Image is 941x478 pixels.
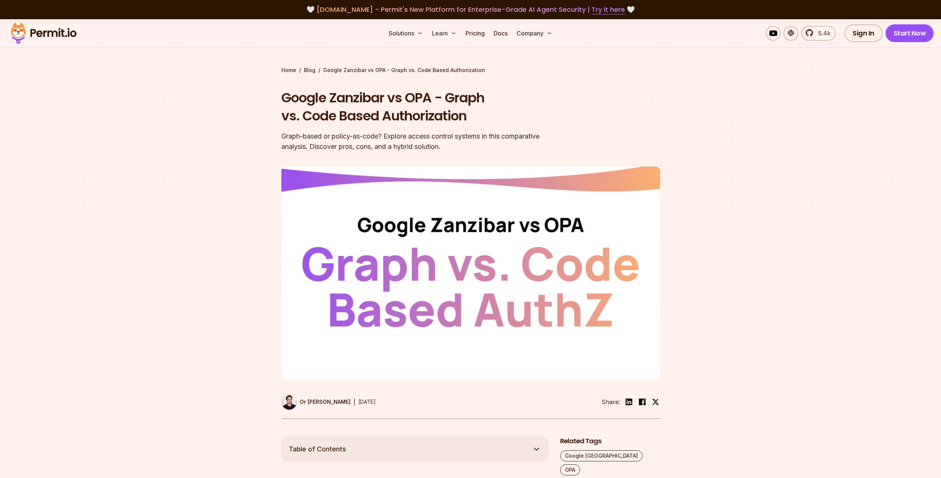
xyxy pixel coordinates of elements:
[281,167,660,379] img: Google Zanzibar vs OPA - Graph vs. Code Based Authorization
[801,26,836,41] a: 5.4k
[844,24,883,42] a: Sign In
[304,66,315,74] a: Blog
[281,394,351,410] a: Or [PERSON_NAME]
[602,397,620,406] li: Share:
[592,5,625,14] a: Try it here
[560,464,580,475] a: OPA
[281,437,548,462] button: Table of Contents
[289,444,346,454] span: Table of Contents
[814,29,830,38] span: 5.4k
[886,24,934,42] a: Start Now
[300,398,351,406] p: Or [PERSON_NAME]
[463,26,488,41] a: Pricing
[491,26,511,41] a: Docs
[281,89,565,125] h1: Google Zanzibar vs OPA - Graph vs. Code Based Authorization
[624,397,633,406] img: linkedin
[317,5,625,14] span: [DOMAIN_NAME] - Permit's New Platform for Enterprise-Grade AI Agent Security |
[281,131,565,152] div: Graph-based or policy-as-code? Explore access control systems in this comparative analysis. Disco...
[281,66,660,74] div: / /
[18,4,923,15] div: 🤍 🤍
[7,21,80,46] img: Permit logo
[514,26,555,41] button: Company
[429,26,460,41] button: Learn
[281,394,297,410] img: Or Weis
[386,26,426,41] button: Solutions
[560,450,643,461] a: Google [GEOGRAPHIC_DATA]
[560,437,660,446] h2: Related Tags
[652,398,659,406] img: twitter
[358,399,376,405] time: [DATE]
[353,397,355,406] div: |
[638,397,647,406] img: facebook
[281,66,296,74] a: Home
